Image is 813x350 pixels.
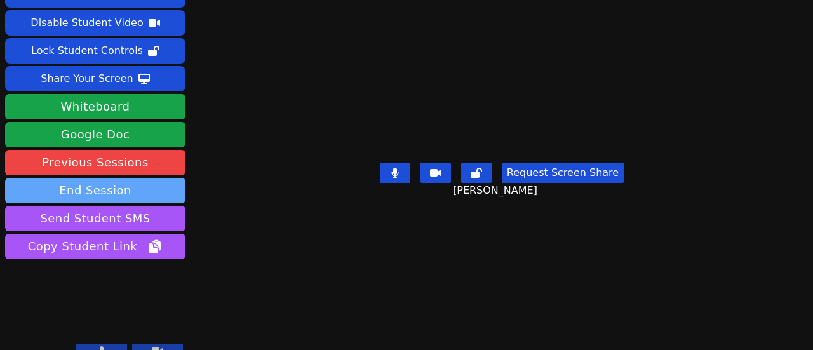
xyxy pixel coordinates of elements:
[5,122,185,147] a: Google Doc
[5,66,185,91] button: Share Your Screen
[5,94,185,119] button: Whiteboard
[41,69,133,89] div: Share Your Screen
[5,234,185,259] button: Copy Student Link
[5,150,185,175] a: Previous Sessions
[5,206,185,231] button: Send Student SMS
[5,38,185,64] button: Lock Student Controls
[28,238,163,255] span: Copy Student Link
[453,183,541,198] span: [PERSON_NAME]
[5,10,185,36] button: Disable Student Video
[31,41,143,61] div: Lock Student Controls
[5,178,185,203] button: End Session
[502,163,624,183] button: Request Screen Share
[30,13,143,33] div: Disable Student Video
